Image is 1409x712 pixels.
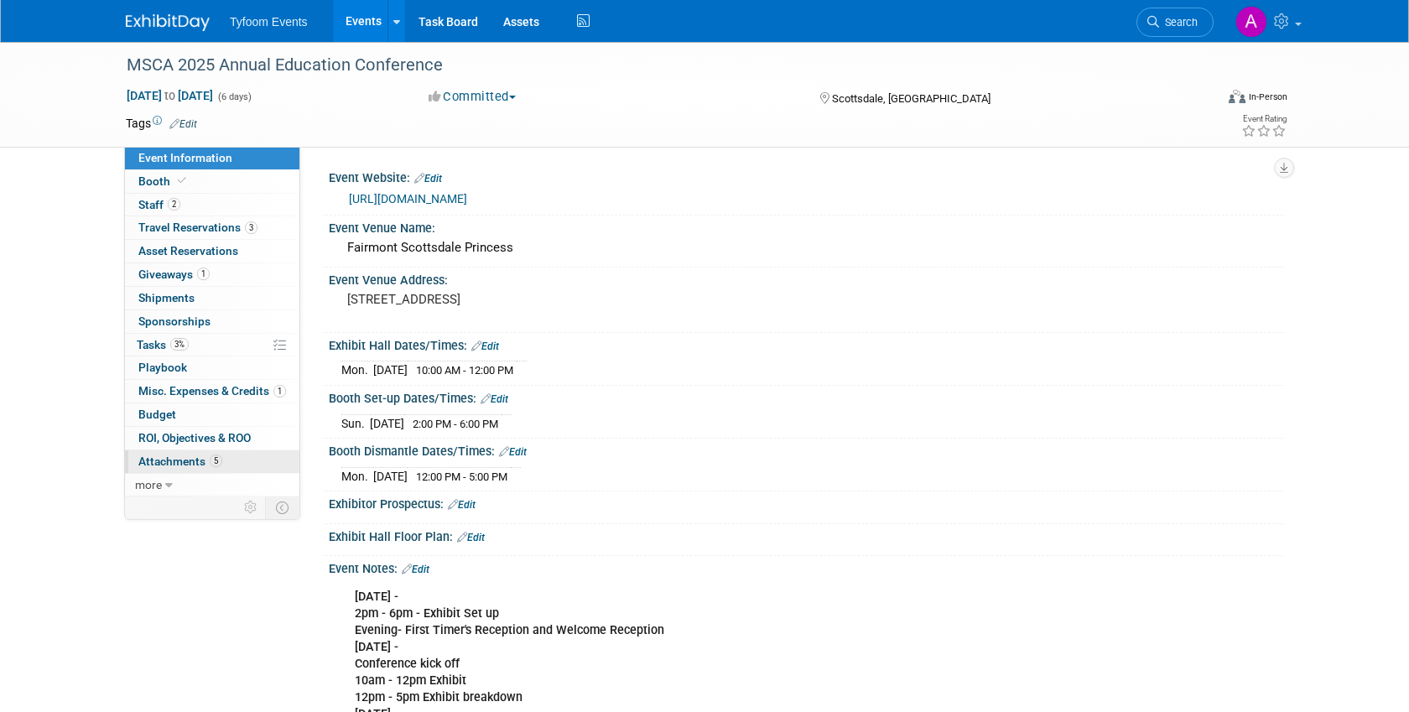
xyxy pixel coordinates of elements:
span: 3% [170,338,189,351]
span: Travel Reservations [138,221,257,234]
div: Exhibit Hall Dates/Times: [329,333,1283,355]
td: [DATE] [373,467,408,485]
a: Shipments [125,287,299,309]
a: Misc. Expenses & Credits1 [125,380,299,403]
img: ExhibitDay [126,14,210,31]
a: Staff2 [125,194,299,216]
td: [DATE] [373,361,408,379]
button: Committed [423,88,523,106]
div: Booth Set-up Dates/Times: [329,386,1283,408]
span: 2 [168,198,180,210]
span: Tasks [137,338,189,351]
span: 10:00 AM - 12:00 PM [416,364,513,377]
div: Event Notes: [329,556,1283,578]
span: Playbook [138,361,187,374]
pre: [STREET_ADDRESS] [347,292,708,307]
span: Staff [138,198,180,211]
div: Event Website: [329,165,1283,187]
td: Tags [126,115,197,132]
td: [DATE] [370,414,404,432]
td: Toggle Event Tabs [266,496,300,518]
span: to [162,89,178,102]
a: Sponsorships [125,310,299,333]
a: Event Information [125,147,299,169]
span: Asset Reservations [138,244,238,257]
div: MSCA 2025 Annual Education Conference [121,50,1188,81]
span: Misc. Expenses & Credits [138,384,286,398]
a: Search [1136,8,1214,37]
a: Edit [402,564,429,575]
div: Fairmont Scottsdale Princess [341,235,1271,261]
span: ROI, Objectives & ROO [138,431,251,444]
div: Exhibitor Prospectus: [329,491,1283,513]
a: Tasks3% [125,334,299,356]
span: Sponsorships [138,314,211,328]
div: Event Venue Name: [329,216,1283,236]
div: Event Venue Address: [329,268,1283,288]
span: 1 [197,268,210,280]
span: Event Information [138,151,232,164]
td: Mon. [341,361,373,379]
a: Playbook [125,356,299,379]
a: Edit [448,499,476,511]
a: Travel Reservations3 [125,216,299,239]
a: Giveaways1 [125,263,299,286]
div: Exhibit Hall Floor Plan: [329,524,1283,546]
td: Sun. [341,414,370,432]
img: Angie Nichols [1235,6,1267,38]
span: 2:00 PM - 6:00 PM [413,418,498,430]
i: Booth reservation complete [178,176,186,185]
span: Budget [138,408,176,421]
a: ROI, Objectives & ROO [125,427,299,450]
span: Tyfoom Events [230,15,308,29]
span: 3 [245,221,257,234]
span: 1 [273,385,286,398]
a: Budget [125,403,299,426]
span: Attachments [138,455,222,468]
a: Attachments5 [125,450,299,473]
span: more [135,478,162,491]
a: Edit [169,118,197,130]
a: Booth [125,170,299,193]
img: Format-Inperson.png [1229,90,1245,103]
span: Booth [138,174,190,188]
span: Giveaways [138,268,210,281]
span: Scottsdale, [GEOGRAPHIC_DATA] [832,92,990,105]
a: more [125,474,299,496]
a: Asset Reservations [125,240,299,262]
a: Edit [471,340,499,352]
a: [URL][DOMAIN_NAME] [349,192,467,205]
span: Shipments [138,291,195,304]
a: Edit [414,173,442,184]
td: Personalize Event Tab Strip [237,496,266,518]
span: [DATE] [DATE] [126,88,214,103]
a: Edit [457,532,485,543]
a: Edit [499,446,527,458]
div: Event Rating [1241,115,1287,123]
div: Booth Dismantle Dates/Times: [329,439,1283,460]
td: Mon. [341,467,373,485]
span: 12:00 PM - 5:00 PM [416,470,507,483]
span: 5 [210,455,222,467]
div: In-Person [1248,91,1287,103]
span: Search [1159,16,1198,29]
span: (6 days) [216,91,252,102]
div: Event Format [1115,87,1287,112]
a: Edit [481,393,508,405]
